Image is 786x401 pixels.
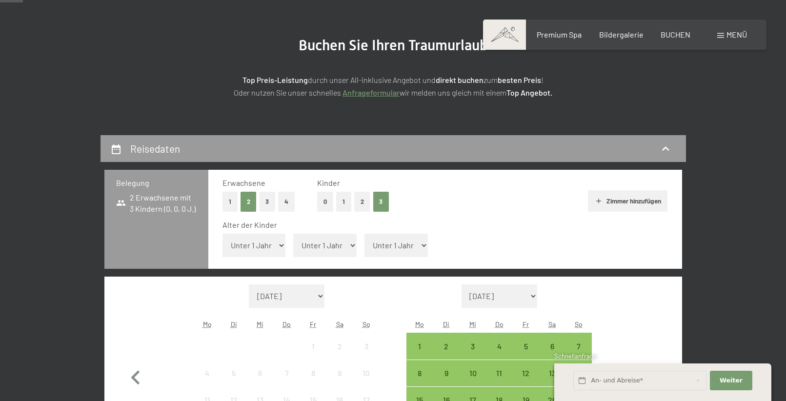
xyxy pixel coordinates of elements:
div: 6 [540,342,564,367]
abbr: Sonntag [575,320,583,328]
div: 1 [301,342,325,367]
div: Anreise möglich [512,333,539,359]
div: Anreise möglich [539,360,565,386]
div: 2 [434,342,459,367]
div: Tue Aug 05 2025 [221,360,247,386]
div: 13 [540,369,564,394]
button: 4 [278,192,295,212]
abbr: Freitag [310,320,316,328]
div: Sun Aug 10 2025 [353,360,379,386]
div: 10 [354,369,378,394]
a: Premium Spa [537,30,582,39]
button: 0 [317,192,333,212]
div: 10 [461,369,485,394]
div: Wed Sep 10 2025 [460,360,486,386]
a: Bildergalerie [599,30,644,39]
div: Sat Aug 02 2025 [326,333,353,359]
div: Anreise nicht möglich [353,360,379,386]
div: 12 [513,369,538,394]
abbr: Donnerstag [495,320,504,328]
div: Anreise möglich [486,333,512,359]
div: Fri Sep 12 2025 [512,360,539,386]
div: Anreise nicht möglich [274,360,300,386]
div: 7 [275,369,299,394]
div: 11 [487,369,511,394]
div: Anreise möglich [460,360,486,386]
strong: Top Preis-Leistung [242,75,308,84]
h3: Belegung [116,178,197,188]
div: 7 [566,342,591,367]
div: Tue Sep 09 2025 [433,360,460,386]
div: 6 [248,369,272,394]
div: Anreise möglich [406,360,433,386]
div: Anreise möglich [565,333,592,359]
div: 4 [195,369,220,394]
div: Thu Aug 07 2025 [274,360,300,386]
a: Anfrageformular [343,88,400,97]
div: Mon Aug 04 2025 [194,360,221,386]
div: Anreise nicht möglich [353,333,379,359]
abbr: Montag [415,320,424,328]
span: Kinder [317,178,340,187]
div: Sun Aug 03 2025 [353,333,379,359]
p: durch unser All-inklusive Angebot und zum ! Oder nutzen Sie unser schnelles wir melden uns gleich... [149,74,637,99]
div: Anreise möglich [512,360,539,386]
div: Anreise möglich [460,333,486,359]
div: Anreise nicht möglich [194,360,221,386]
abbr: Dienstag [231,320,237,328]
div: Anreise nicht möglich [326,333,353,359]
div: Anreise nicht möglich [326,360,353,386]
div: Anreise möglich [433,360,460,386]
div: 3 [354,342,378,367]
div: Thu Sep 11 2025 [486,360,512,386]
abbr: Sonntag [363,320,370,328]
button: 3 [373,192,389,212]
div: Alter der Kinder [222,220,660,230]
span: Weiter [720,376,743,385]
div: Wed Sep 03 2025 [460,333,486,359]
span: Buchen Sie Ihren Traumurlaub [299,37,488,54]
div: Anreise nicht möglich [300,360,326,386]
button: 1 [336,192,351,212]
span: 2 Erwachsene mit 3 Kindern (0, 0, 0 J.) [116,192,197,214]
div: Mon Sep 08 2025 [406,360,433,386]
div: Anreise möglich [433,333,460,359]
abbr: Samstag [548,320,556,328]
abbr: Montag [203,320,212,328]
div: Sun Sep 07 2025 [565,333,592,359]
a: BUCHEN [661,30,690,39]
div: Thu Sep 04 2025 [486,333,512,359]
div: 5 [513,342,538,367]
div: Anreise möglich [406,333,433,359]
span: Erwachsene [222,178,265,187]
abbr: Donnerstag [282,320,291,328]
div: Anreise möglich [486,360,512,386]
div: Anreise nicht möglich [221,360,247,386]
div: Mon Sep 01 2025 [406,333,433,359]
abbr: Freitag [523,320,529,328]
span: Schnellanfrage [554,352,597,360]
div: 8 [301,369,325,394]
abbr: Mittwoch [469,320,476,328]
div: 5 [222,369,246,394]
div: Wed Aug 06 2025 [247,360,273,386]
div: Sat Sep 06 2025 [539,333,565,359]
button: 1 [222,192,238,212]
div: Fri Aug 01 2025 [300,333,326,359]
div: Fri Aug 08 2025 [300,360,326,386]
span: Menü [726,30,747,39]
button: 2 [241,192,257,212]
div: 2 [327,342,352,367]
button: Weiter [710,371,752,391]
div: 3 [461,342,485,367]
div: Sat Sep 13 2025 [539,360,565,386]
div: Anreise möglich [539,333,565,359]
button: 3 [260,192,276,212]
strong: besten Preis [498,75,541,84]
div: Anreise nicht möglich [300,333,326,359]
div: 8 [407,369,432,394]
button: 2 [354,192,370,212]
h2: Reisedaten [130,142,180,155]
